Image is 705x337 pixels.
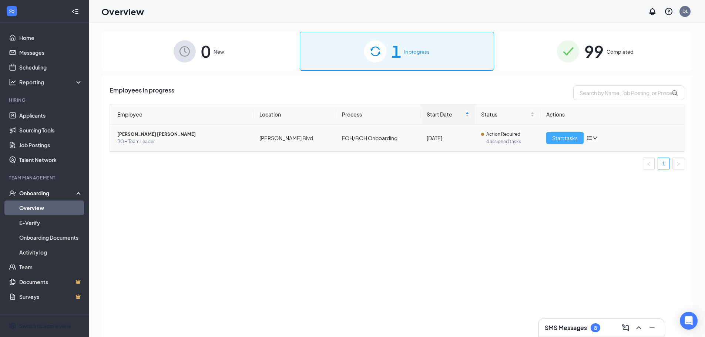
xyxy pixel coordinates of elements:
a: 1 [658,158,669,169]
span: 0 [201,38,211,64]
th: Status [475,104,541,125]
div: Open Intercom Messenger [680,312,698,330]
svg: WorkstreamLogo [8,7,16,15]
h1: Overview [101,5,144,18]
span: [PERSON_NAME] [PERSON_NAME] [117,131,248,138]
li: Next Page [672,158,684,169]
h3: SMS Messages [545,324,587,332]
a: Applicants [19,108,83,123]
button: ComposeMessage [620,322,631,334]
button: ChevronUp [633,322,645,334]
button: Start tasks [546,132,584,144]
svg: Settings [9,322,16,330]
div: Team Management [9,175,81,181]
span: Completed [607,48,634,55]
a: Sourcing Tools [19,123,83,138]
span: Action Required [486,131,520,138]
a: Home [19,30,83,45]
svg: ComposeMessage [621,323,630,332]
svg: Collapse [71,8,79,15]
span: In progress [404,48,430,55]
span: Start tasks [552,134,578,142]
svg: Analysis [9,78,16,86]
th: Process [336,104,421,125]
span: bars [587,135,592,141]
span: Employees in progress [110,85,174,100]
a: DocumentsCrown [19,274,83,289]
a: Team [19,260,83,274]
span: Status [481,110,529,118]
a: Talent Network [19,152,83,167]
span: 4 assigned tasks [486,138,535,145]
td: [PERSON_NAME] Blvd [254,125,336,151]
a: E-Verify [19,215,83,230]
td: FOH/BOH Onboarding [336,125,421,151]
div: Hiring [9,97,81,103]
svg: ChevronUp [634,323,643,332]
li: Previous Page [643,158,655,169]
span: left [647,162,651,166]
svg: Minimize [648,323,657,332]
div: 8 [594,325,597,331]
span: 1 [392,38,401,64]
a: Activity log [19,245,83,260]
svg: Notifications [648,7,657,16]
th: Location [254,104,336,125]
svg: UserCheck [9,189,16,197]
span: right [676,162,681,166]
button: left [643,158,655,169]
span: BOH Team Leader [117,138,248,145]
a: Onboarding Documents [19,230,83,245]
button: Minimize [646,322,658,334]
a: Overview [19,200,83,215]
a: Job Postings [19,138,83,152]
svg: QuestionInfo [664,7,673,16]
div: Reporting [19,78,83,86]
a: Scheduling [19,60,83,75]
span: Start Date [427,110,463,118]
span: down [592,135,598,141]
div: Switch to admin view [19,322,71,330]
div: [DATE] [427,134,469,142]
li: 1 [658,158,669,169]
button: right [672,158,684,169]
a: Messages [19,45,83,60]
a: SurveysCrown [19,289,83,304]
div: DL [682,8,688,14]
th: Employee [110,104,254,125]
input: Search by Name, Job Posting, or Process [573,85,684,100]
div: Onboarding [19,189,76,197]
span: 99 [584,38,604,64]
span: New [214,48,224,55]
th: Actions [540,104,684,125]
